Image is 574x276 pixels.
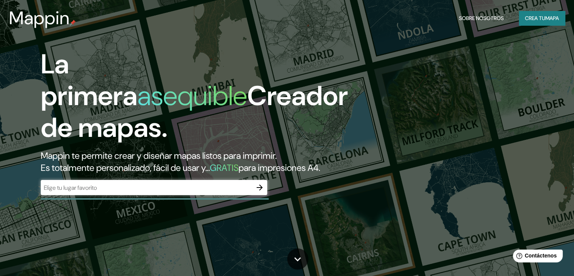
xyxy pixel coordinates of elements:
font: Crea tu [525,15,545,22]
input: Elige tu lugar favorito [41,183,252,192]
font: La primera [41,47,137,113]
button: Sobre nosotros [456,11,507,25]
font: Mappin [9,6,70,30]
font: asequible [137,78,247,113]
font: GRATIS [210,162,239,174]
font: Es totalmente personalizado, fácil de usar y... [41,162,210,174]
font: Sobre nosotros [459,15,504,22]
img: pin de mapeo [70,20,76,26]
font: para impresiones A4. [239,162,320,174]
font: Creador de mapas. [41,78,348,145]
button: Crea tumapa [519,11,565,25]
font: mapa [545,15,559,22]
iframe: Lanzador de widgets de ayuda [507,247,566,268]
font: Mappin te permite crear y diseñar mapas listos para imprimir. [41,150,277,161]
